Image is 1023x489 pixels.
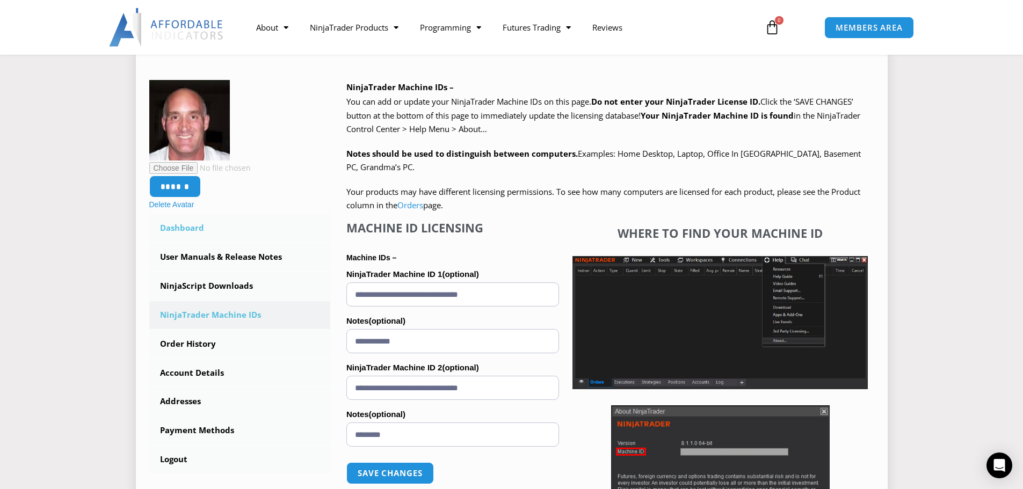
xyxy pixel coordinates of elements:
[641,110,794,121] strong: Your NinjaTrader Machine ID is found
[824,17,914,39] a: MEMBERS AREA
[572,226,868,240] h4: Where to find your Machine ID
[346,96,591,107] span: You can add or update your NinjaTrader Machine IDs on this page.
[442,269,478,279] span: (optional)
[442,363,478,372] span: (optional)
[775,16,783,25] span: 0
[492,15,582,40] a: Futures Trading
[346,221,559,235] h4: Machine ID Licensing
[346,186,860,211] span: Your products may have different licensing permissions. To see how many computers are licensed fo...
[149,214,331,473] nav: Account pages
[346,82,454,92] b: NinjaTrader Machine IDs –
[346,360,559,376] label: NinjaTrader Machine ID 2
[397,200,423,210] a: Orders
[346,266,559,282] label: NinjaTrader Machine ID 1
[299,15,409,40] a: NinjaTrader Products
[409,15,492,40] a: Programming
[149,417,331,444] a: Payment Methods
[149,330,331,358] a: Order History
[346,148,861,173] span: Examples: Home Desktop, Laptop, Office In [GEOGRAPHIC_DATA], Basement PC, Grandma’s PC.
[582,15,633,40] a: Reviews
[986,452,1012,478] div: Open Intercom Messenger
[749,12,796,43] a: 0
[346,96,860,134] span: Click the ‘SAVE CHANGES’ button at the bottom of this page to immediately update the licensing da...
[245,15,299,40] a: About
[149,446,331,473] a: Logout
[346,148,578,159] strong: Notes should be used to distinguish between computers.
[572,256,868,389] img: Screenshot 2025-01-17 1155544 | Affordable Indicators – NinjaTrader
[346,462,434,484] button: Save changes
[149,243,331,271] a: User Manuals & Release Notes
[245,15,752,40] nav: Menu
[149,301,331,329] a: NinjaTrader Machine IDs
[591,96,760,107] b: Do not enter your NinjaTrader License ID.
[346,406,559,422] label: Notes
[149,272,331,300] a: NinjaScript Downloads
[109,8,224,47] img: LogoAI | Affordable Indicators – NinjaTrader
[149,214,331,242] a: Dashboard
[346,313,559,329] label: Notes
[369,316,405,325] span: (optional)
[836,24,903,32] span: MEMBERS AREA
[346,253,396,262] strong: Machine IDs –
[149,80,230,160] img: 100_0157E-150x150.jpg
[149,388,331,415] a: Addresses
[149,200,194,209] a: Delete Avatar
[149,359,331,387] a: Account Details
[369,410,405,419] span: (optional)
